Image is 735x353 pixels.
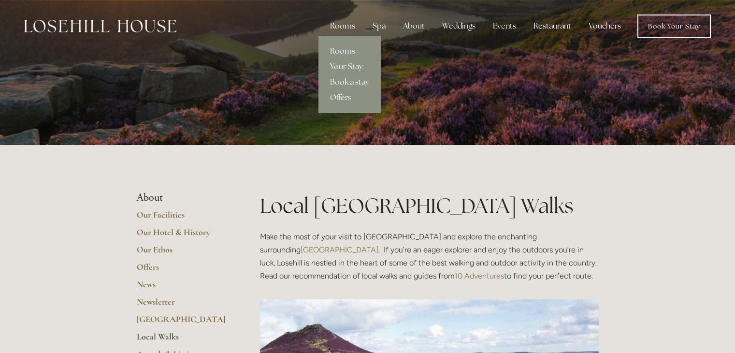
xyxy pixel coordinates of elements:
a: Book Your Stay [637,15,711,38]
a: Your Stay [318,59,381,74]
a: [GEOGRAPHIC_DATA] [301,245,378,254]
div: Spa [365,16,393,36]
a: [GEOGRAPHIC_DATA] [137,314,229,331]
a: 10 Adventures [454,271,504,280]
div: Restaurant [526,16,579,36]
a: Newsletter [137,296,229,314]
a: Our Hotel & History [137,227,229,244]
a: Book a stay [318,74,381,90]
div: Weddings [434,16,483,36]
a: Vouchers [581,16,629,36]
a: Our Ethos [137,244,229,262]
a: Local Walks [137,331,229,349]
div: About [395,16,432,36]
a: Our Facilities [137,209,229,227]
a: News [137,279,229,296]
a: Rooms [318,44,381,59]
a: Offers [318,90,381,105]
div: Events [485,16,524,36]
div: Rooms [322,16,363,36]
img: Losehill House [24,20,176,32]
h1: Local [GEOGRAPHIC_DATA] Walks [260,191,599,220]
li: About [137,191,229,204]
p: Make the most of your visit to [GEOGRAPHIC_DATA] and explore the enchanting surrounding . If you’... [260,230,599,283]
a: Offers [137,262,229,279]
